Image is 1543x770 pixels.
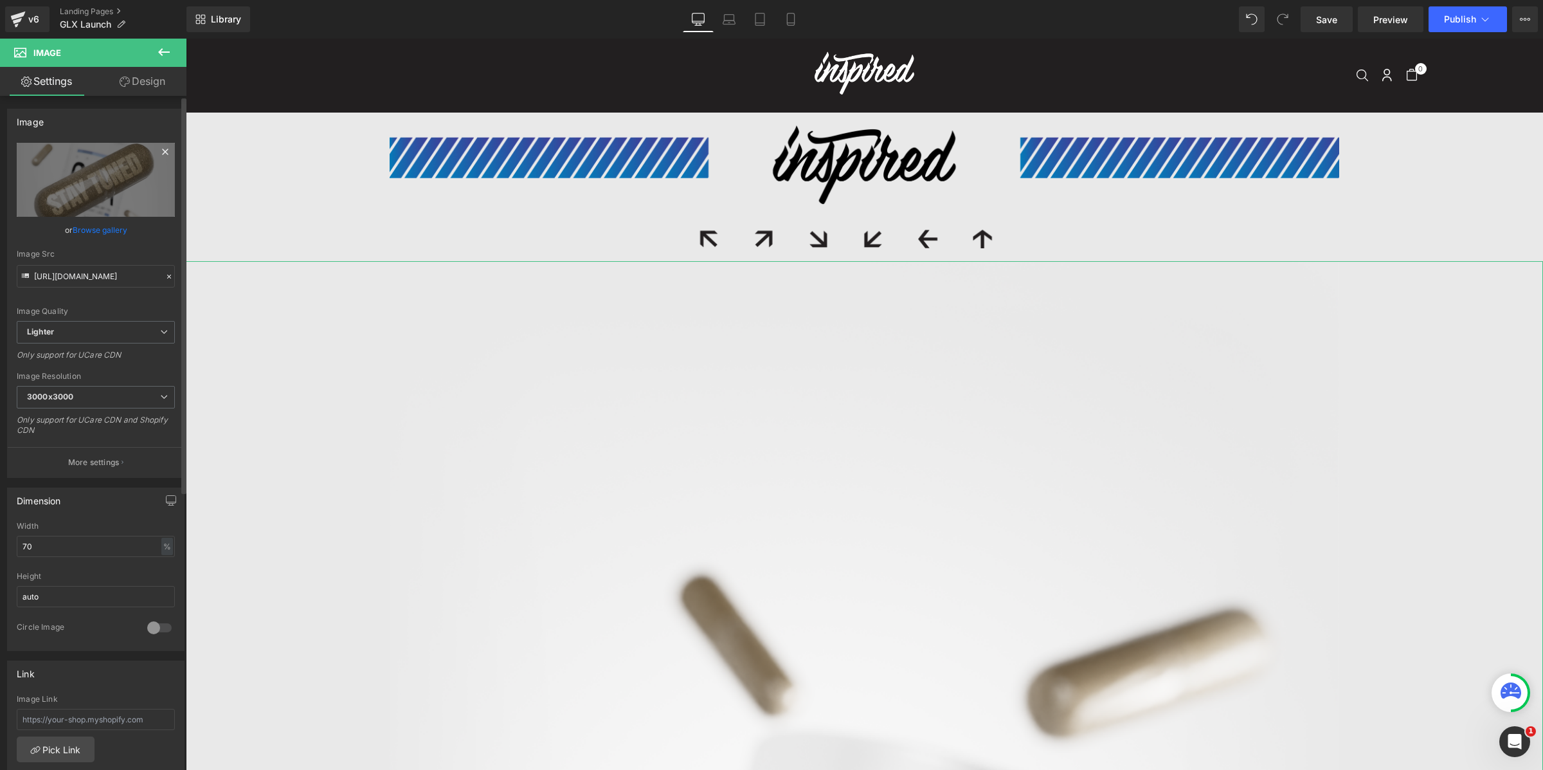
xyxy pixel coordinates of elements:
span: 0 [1229,24,1241,36]
a: Browse gallery [73,219,127,241]
div: Circle Image [17,622,134,636]
button: Undo [1239,6,1265,32]
button: More [1512,6,1538,32]
div: Image Link [17,695,175,704]
span: Library [211,14,241,25]
div: Image Quality [17,307,175,316]
p: More settings [68,457,120,468]
span: Publish [1444,14,1476,24]
a: New Library [186,6,250,32]
a: 0 [1220,28,1232,48]
input: Link [17,265,175,288]
div: % [161,538,173,555]
a: Preview [1358,6,1423,32]
div: Width [17,522,175,531]
iframe: Intercom live chat [1499,726,1530,757]
div: Image [17,109,44,127]
a: Pick Link [17,737,95,762]
a: Desktop [683,6,714,32]
button: More settings [8,447,184,477]
div: Height [17,572,175,581]
b: 3000x3000 [27,392,73,401]
a: Design [96,67,189,96]
div: Link [17,661,35,679]
a: Landing Pages [60,6,186,17]
span: Save [1316,13,1337,26]
a: v6 [5,6,50,32]
input: https://your-shop.myshopify.com [17,709,175,730]
b: Lighter [27,327,54,336]
input: auto [17,536,175,557]
span: GLX Launch [60,19,111,30]
button: Redo [1270,6,1295,32]
div: Only support for UCare CDN [17,350,175,369]
span: 1 [1526,726,1536,737]
div: Image Src [17,250,175,259]
span: Image [33,48,61,58]
a: Laptop [714,6,744,32]
div: Only support for UCare CDN and Shopify CDN [17,415,175,444]
button: Publish [1429,6,1507,32]
div: or [17,223,175,237]
div: Image Resolution [17,372,175,381]
div: Dimension [17,488,61,506]
span: Preview [1373,13,1408,26]
img: Inspired Nutraceuticals [629,13,728,56]
input: auto [17,586,175,607]
div: v6 [26,11,42,28]
a: Mobile [775,6,806,32]
a: Tablet [744,6,775,32]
